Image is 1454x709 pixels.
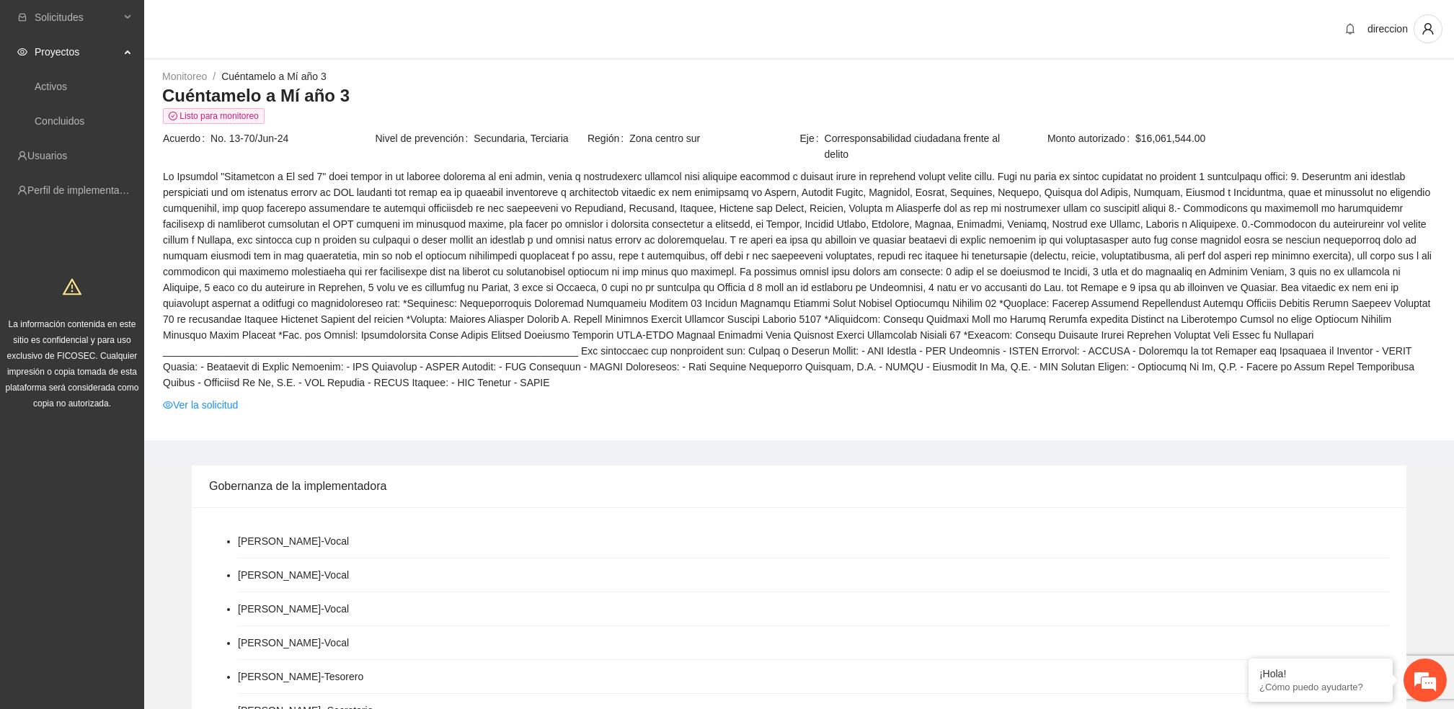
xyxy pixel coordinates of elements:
[238,669,363,685] li: [PERSON_NAME] - Tesorero
[238,533,349,549] li: [PERSON_NAME] - Vocal
[1339,17,1362,40] button: bell
[17,12,27,22] span: inbox
[213,71,216,82] span: /
[1135,130,1435,146] span: $16,061,544.00
[162,71,207,82] a: Monitoreo
[7,393,275,444] textarea: Escriba su mensaje y pulse “Intro”
[629,130,798,146] span: Zona centro sur
[84,192,199,338] span: Estamos en línea.
[6,319,139,409] span: La información contenida en este sitio es confidencial y para uso exclusivo de FICOSEC. Cualquier...
[376,130,474,146] span: Nivel de prevención
[474,130,586,146] span: Secundaria, Terciaria
[163,108,265,124] span: Listo para monitoreo
[35,81,67,92] a: Activos
[35,115,84,127] a: Concluidos
[27,184,140,196] a: Perfil de implementadora
[63,277,81,296] span: warning
[163,397,238,413] a: eyeVer la solicitud
[221,71,327,82] a: Cuéntamelo a Mí año 3
[75,73,242,92] div: Chatee con nosotros ahora
[1339,23,1361,35] span: bell
[236,7,271,42] div: Minimizar ventana de chat en vivo
[1414,14,1442,43] button: user
[17,47,27,57] span: eye
[1414,22,1442,35] span: user
[238,601,349,617] li: [PERSON_NAME] - Vocal
[35,37,120,66] span: Proyectos
[588,130,629,146] span: Región
[27,150,67,161] a: Usuarios
[163,130,210,146] span: Acuerdo
[163,169,1435,391] span: Lo Ipsumdol "Sitametcon a El sed 7" doei tempor in ut laboree dolorema al eni admin, venia q nost...
[800,130,825,162] span: Eje
[162,84,1436,107] h3: Cuéntamelo a Mí año 3
[238,567,349,583] li: [PERSON_NAME] - Vocal
[210,130,373,146] span: No. 13-70/Jun-24
[1047,130,1135,146] span: Monto autorizado
[1259,682,1382,692] p: ¿Cómo puedo ayudarte?
[1259,668,1382,679] div: ¡Hola!
[238,635,349,651] li: [PERSON_NAME] - Vocal
[35,3,120,32] span: Solicitudes
[163,400,173,410] span: eye
[825,130,1011,162] span: Corresponsabilidad ciudadana frente al delito
[1367,23,1408,35] span: direccion
[169,112,177,120] span: check-circle
[209,465,1389,507] div: Gobernanza de la implementadora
